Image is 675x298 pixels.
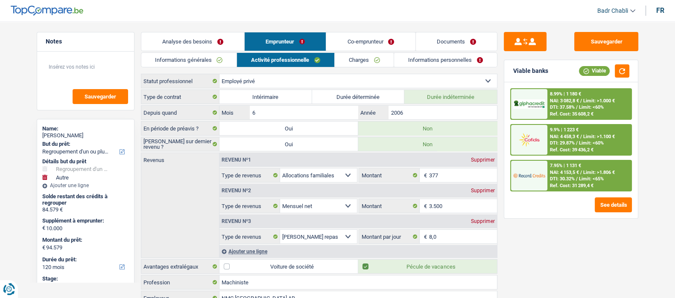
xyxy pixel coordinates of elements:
[576,104,577,110] span: /
[358,137,497,151] label: Non
[358,122,497,135] label: Non
[219,188,253,193] div: Revenu nº2
[46,38,126,45] h5: Notes
[549,91,581,97] div: 8.99% | 1 180 €
[549,127,578,133] div: 9.9% | 1 223 €
[219,168,280,182] label: Type de revenus
[250,106,358,119] input: MM
[656,6,664,14] div: fr
[513,168,545,183] img: Record Credits
[358,106,389,119] label: Année
[549,134,579,139] span: NAI: 4 458,3 €
[335,53,394,67] a: Charges
[42,256,127,263] label: Durée du prêt:
[469,219,497,224] div: Supprimer
[580,134,581,139] span: /
[73,89,128,104] button: Sauvegarder
[513,99,545,109] img: AlphaCredit
[513,132,545,148] img: Cofidis
[42,225,45,231] span: €
[42,193,129,206] div: Solde restant des crédits à regrouper
[359,199,420,213] label: Montant
[469,157,497,162] div: Supprimer
[513,67,548,75] div: Viable banks
[583,134,614,139] span: Limit: >1.100 €
[141,122,219,135] label: En période de préavis ?
[219,137,358,151] label: Oui
[42,182,129,188] div: Ajouter une ligne
[549,111,593,117] div: Ref. Cost: 35 608,2 €
[141,260,219,273] label: Avantages extralégaux
[141,137,219,151] label: [PERSON_NAME] sur dernier revenu ?
[141,275,219,289] label: Profession
[579,176,603,182] span: Limit: <65%
[42,125,129,132] div: Name:
[219,260,358,273] label: Voiture de société
[141,74,219,88] label: Statut professionnel
[326,32,415,51] a: Co-emprunteur
[42,282,129,289] div: Dreceived 1
[219,245,497,257] div: Ajouter une ligne
[549,104,574,110] span: DTI: 37.58%
[549,176,574,182] span: DTI: 30.32%
[590,4,635,18] a: Badr Chabli
[549,147,593,153] div: Ref. Cost: 39 436,2 €
[580,170,581,175] span: /
[549,170,579,175] span: NAI: 4 153,5 €
[580,98,581,104] span: /
[312,90,405,104] label: Durée déterminée
[420,199,429,213] span: €
[42,206,129,213] div: 84.579 €
[358,260,497,273] label: Pécule de vacances
[237,53,334,67] a: Activité professionnelle
[245,32,326,51] a: Emprunteur
[420,230,429,243] span: €
[579,66,610,75] div: Viable
[42,141,127,148] label: But du prêt:
[404,90,497,104] label: Durée indéterminée
[42,237,127,243] label: Montant du prêt:
[219,219,253,224] div: Revenu nº3
[549,183,593,188] div: Ref. Cost: 31 289,4 €
[85,94,116,99] span: Sauvegarder
[141,90,219,104] label: Type de contrat
[579,104,603,110] span: Limit: <60%
[42,158,129,165] div: Détails but du prêt
[394,53,497,67] a: Informations personnelles
[549,163,581,168] div: 7.95% | 1 131 €
[141,53,237,67] a: Informations générales
[42,244,45,251] span: €
[42,275,129,282] div: Stage:
[219,122,358,135] label: Oui
[576,140,577,146] span: /
[219,230,280,243] label: Type de revenus
[389,106,497,119] input: AAAA
[219,157,253,162] div: Revenu nº1
[597,7,628,14] span: Badr Chabli
[549,98,579,104] span: NAI: 3 082,8 €
[219,106,250,119] label: Mois
[11,6,83,16] img: TopCompare Logo
[141,153,219,163] label: Revenus
[416,32,497,51] a: Documents
[583,98,614,104] span: Limit: >1.000 €
[359,230,420,243] label: Montant par jour
[579,140,603,146] span: Limit: <60%
[219,90,312,104] label: Intérimaire
[549,140,574,146] span: DTI: 29.87%
[576,176,577,182] span: /
[583,170,614,175] span: Limit: >1.806 €
[42,132,129,139] div: [PERSON_NAME]
[469,188,497,193] div: Supprimer
[574,32,638,51] button: Sauvegarder
[42,217,127,224] label: Supplément à emprunter:
[141,32,244,51] a: Analyse des besoins
[420,168,429,182] span: €
[359,168,420,182] label: Montant
[219,199,280,213] label: Type de revenus
[141,106,219,119] label: Depuis quand
[595,197,632,212] button: See details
